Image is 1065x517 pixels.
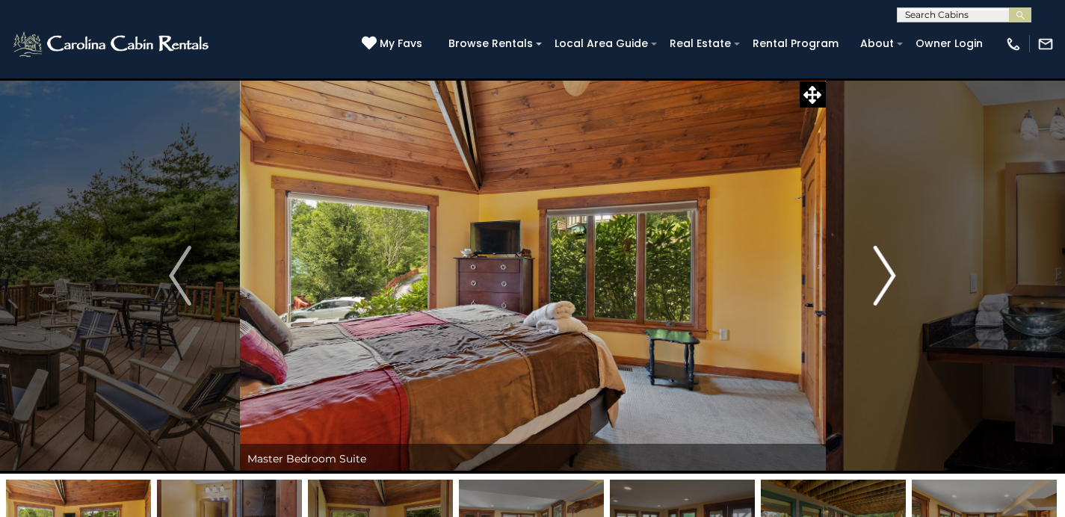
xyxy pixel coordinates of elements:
[1037,36,1054,52] img: mail-regular-white.png
[11,29,213,59] img: White-1-2.png
[1005,36,1022,52] img: phone-regular-white.png
[362,36,426,52] a: My Favs
[908,32,990,55] a: Owner Login
[745,32,846,55] a: Rental Program
[874,246,896,306] img: arrow
[662,32,738,55] a: Real Estate
[240,444,826,474] div: Master Bedroom Suite
[547,32,655,55] a: Local Area Guide
[825,78,944,474] button: Next
[853,32,901,55] a: About
[169,246,191,306] img: arrow
[380,36,422,52] span: My Favs
[441,32,540,55] a: Browse Rentals
[121,78,240,474] button: Previous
